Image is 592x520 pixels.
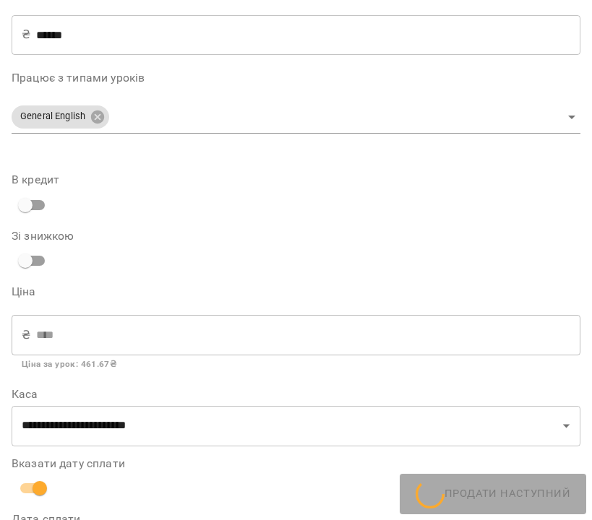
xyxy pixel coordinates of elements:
label: Каса [12,389,580,400]
label: Зі знижкою [12,230,580,242]
label: Працює з типами уроків [12,72,580,84]
b: Ціна за урок : 461.67 ₴ [22,359,116,369]
div: General English [12,101,580,134]
div: General English [12,105,109,129]
p: ₴ [22,26,30,43]
p: ₴ [22,326,30,344]
label: Ціна [12,286,580,298]
span: General English [12,110,94,123]
label: Вказати дату сплати [12,458,580,469]
label: В кредит [12,174,580,186]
